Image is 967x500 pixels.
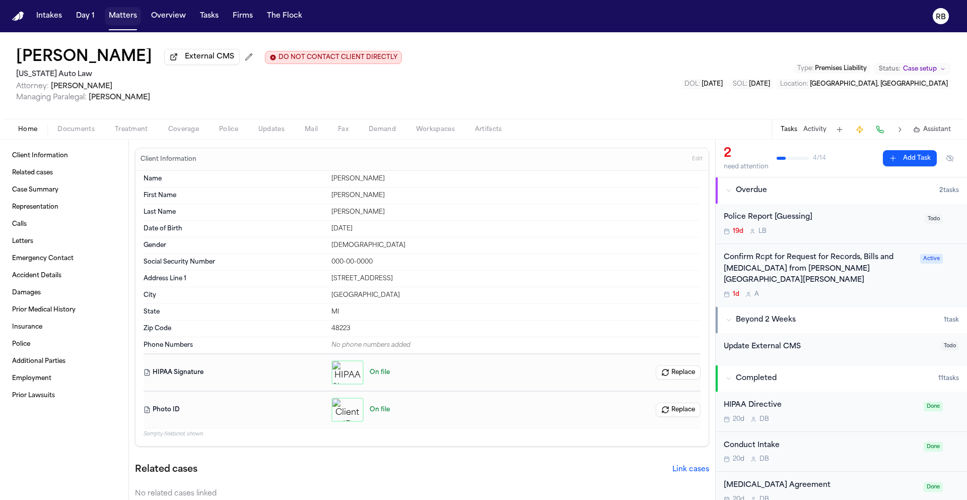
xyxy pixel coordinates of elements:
button: Add Task [833,122,847,137]
span: Police [219,126,238,134]
span: D B [759,415,769,423]
button: External CMS [164,49,240,65]
span: Done [924,442,943,452]
button: Activity [803,126,826,134]
span: SOL : [733,81,747,87]
button: Hide completed tasks (⌘⇧H) [941,150,959,166]
div: 48223 [331,325,701,333]
a: Related cases [8,165,120,181]
span: Premises Liability [815,66,867,72]
button: Create Immediate Task [853,122,867,137]
div: [PERSON_NAME] [331,208,701,216]
span: 4 / 14 [813,154,826,162]
span: Demand [369,126,396,134]
span: DOL : [684,81,700,87]
div: Police Report [Guessing] [724,212,919,223]
button: Edit client contact restriction [265,51,402,64]
button: Beyond 2 Weeks1task [716,307,967,333]
div: Open task: Confirm Rcpt for Request for Records, Bills and Radiology from Henry Ford St. John Hos... [716,244,967,306]
button: Add Task [883,150,937,166]
a: Prior Medical History [8,302,120,318]
button: Change status from Case setup [874,63,951,75]
span: Edit [692,156,703,163]
div: [STREET_ADDRESS] [331,275,701,283]
button: Make a Call [873,122,887,137]
span: Todo [925,214,943,224]
a: Employment [8,370,120,387]
div: No phone numbers added [331,341,701,349]
span: Mail [305,126,318,134]
div: No related cases linked [135,489,709,499]
div: 2 [724,146,769,162]
a: Accident Details [8,268,120,284]
span: Fax [338,126,349,134]
a: Calls [8,216,120,232]
span: 19d [733,227,743,235]
button: The Flock [263,7,306,25]
button: Replace [656,403,701,417]
span: On file [370,406,390,414]
span: Documents [57,126,95,134]
h2: [US_STATE] Auto Law [16,69,402,81]
div: 000-00-0000 [331,258,701,266]
button: Intakes [32,7,66,25]
dt: Date of Birth [144,225,325,233]
div: [GEOGRAPHIC_DATA] [331,291,701,299]
span: Home [18,126,37,134]
h2: Related cases [135,463,197,477]
a: Emergency Contact [8,251,120,267]
button: Day 1 [72,7,99,25]
button: Firms [229,7,257,25]
span: [DATE] [702,81,723,87]
button: Edit Location: Detroit, MI [777,79,951,89]
dt: Last Name [144,208,325,216]
span: Attorney: [16,83,49,90]
h3: Client Information [139,155,198,163]
span: External CMS [185,52,234,62]
span: Overdue [736,185,767,196]
span: Location : [780,81,808,87]
dt: Zip Code [144,325,325,333]
button: Tasks [781,126,797,134]
span: Workspaces [416,126,455,134]
span: Type : [797,66,813,72]
span: Active [920,254,943,264]
p: 5 empty fields not shown. [144,430,701,438]
span: Coverage [168,126,199,134]
a: Additional Parties [8,353,120,369]
button: Assistant [913,126,951,134]
span: 20d [733,455,744,463]
a: Case Summary [8,182,120,198]
span: A [754,290,759,298]
span: On file [370,368,390,377]
h1: [PERSON_NAME] [16,48,152,67]
a: Home [12,12,24,21]
a: Client Information [8,148,120,164]
a: Prior Lawsuits [8,388,120,404]
button: Completed11tasks [716,365,967,392]
dt: Address Line 1 [144,275,325,283]
span: [PERSON_NAME] [51,83,112,90]
div: Conduct Intake [724,440,918,452]
span: 1d [733,290,739,298]
span: D B [759,455,769,463]
div: Open task: Police Report [Guessing] [716,204,967,244]
button: Overview [147,7,190,25]
a: Damages [8,285,120,301]
span: [PERSON_NAME] [89,94,150,101]
div: Open task: Conduct Intake [716,432,967,472]
span: Done [924,402,943,411]
div: Open task: HIPAA Directive [716,392,967,432]
div: [DATE] [331,225,701,233]
div: MI [331,308,701,316]
div: [PERSON_NAME] [331,192,701,200]
span: 20d [733,415,744,423]
span: [GEOGRAPHIC_DATA], [GEOGRAPHIC_DATA] [810,81,948,87]
a: Representation [8,199,120,215]
span: Case setup [903,65,937,73]
button: Edit DOL: 2025-09-14 [681,79,726,89]
dt: Photo ID [144,398,325,422]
